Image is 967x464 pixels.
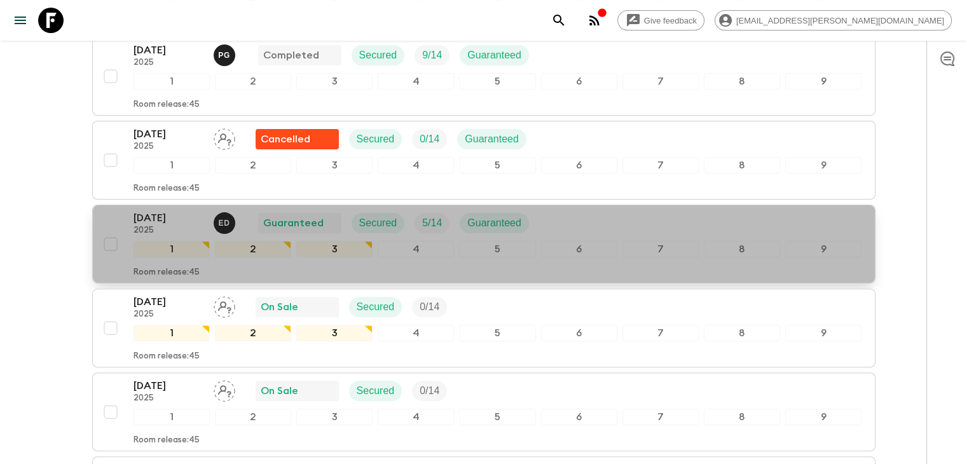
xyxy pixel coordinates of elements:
div: Secured [352,213,405,233]
div: 2 [215,241,291,257]
div: 3 [296,325,373,341]
div: 6 [541,409,617,425]
p: 2025 [134,142,203,152]
div: 1 [134,241,210,257]
button: search adventures [546,8,572,33]
p: Guaranteed [465,132,519,147]
button: [DATE]2025Patricia GutierrezCompletedSecuredTrip FillGuaranteed123456789Room release:45 [92,37,875,116]
p: 5 / 14 [422,215,442,231]
div: 4 [378,73,454,90]
div: 3 [296,157,373,174]
div: Trip Fill [412,297,447,317]
button: [DATE]2025Assign pack leaderOn SaleSecuredTrip Fill123456789Room release:45 [92,372,875,451]
div: 8 [704,73,780,90]
div: Secured [349,297,402,317]
div: 6 [541,325,617,341]
div: Trip Fill [415,45,449,65]
p: Guaranteed [263,215,324,231]
div: Secured [352,45,405,65]
div: Secured [349,129,402,149]
div: 1 [134,409,210,425]
button: [DATE]2025Assign pack leaderFlash Pack cancellationSecuredTrip FillGuaranteed123456789Room releas... [92,121,875,200]
p: Guaranteed [467,48,521,63]
div: 2 [215,409,291,425]
p: [DATE] [134,210,203,226]
p: 0 / 14 [420,132,439,147]
div: 8 [704,325,780,341]
div: 1 [134,325,210,341]
p: 2025 [134,58,203,68]
span: Ernesto Deciga Alcàntara [214,216,238,226]
p: Room release: 45 [134,184,200,194]
div: 7 [622,409,699,425]
div: 8 [704,241,780,257]
a: Give feedback [617,10,704,31]
div: 5 [459,73,535,90]
button: [DATE]2025Ernesto Deciga AlcàntaraGuaranteedSecuredTrip FillGuaranteed123456789Room release:45 [92,205,875,283]
div: 6 [541,241,617,257]
div: 6 [541,73,617,90]
span: Assign pack leader [214,384,235,394]
p: Secured [357,132,395,147]
div: Secured [349,381,402,401]
div: Trip Fill [412,381,447,401]
div: 7 [622,325,699,341]
div: 9 [785,73,861,90]
p: On Sale [261,383,298,399]
p: [DATE] [134,294,203,310]
div: 5 [459,409,535,425]
div: 2 [215,157,291,174]
div: 2 [215,73,291,90]
p: 0 / 14 [420,383,439,399]
span: Patricia Gutierrez [214,48,238,58]
div: 5 [459,157,535,174]
div: 4 [378,241,454,257]
span: Assign pack leader [214,300,235,310]
div: 3 [296,73,373,90]
p: Room release: 45 [134,268,200,278]
p: 2025 [134,310,203,320]
div: 4 [378,325,454,341]
p: Room release: 45 [134,435,200,446]
p: Secured [359,48,397,63]
div: Trip Fill [415,213,449,233]
button: ED [214,212,238,234]
p: Cancelled [261,132,310,147]
div: 1 [134,73,210,90]
p: E D [219,218,230,228]
p: 9 / 14 [422,48,442,63]
p: On Sale [261,299,298,315]
div: 4 [378,409,454,425]
p: [DATE] [134,378,203,393]
div: 7 [622,73,699,90]
div: 9 [785,157,861,174]
div: 4 [378,157,454,174]
button: [DATE]2025Assign pack leaderOn SaleSecuredTrip Fill123456789Room release:45 [92,289,875,367]
div: [EMAIL_ADDRESS][PERSON_NAME][DOMAIN_NAME] [715,10,952,31]
div: 5 [459,241,535,257]
div: 8 [704,409,780,425]
p: [DATE] [134,43,203,58]
div: Trip Fill [412,129,447,149]
div: 5 [459,325,535,341]
div: 8 [704,157,780,174]
p: Guaranteed [467,215,521,231]
p: Secured [357,383,395,399]
div: 3 [296,409,373,425]
div: Flash Pack cancellation [256,129,339,149]
div: 7 [622,157,699,174]
p: [DATE] [134,126,203,142]
span: Give feedback [637,16,704,25]
button: menu [8,8,33,33]
div: 7 [622,241,699,257]
p: Completed [263,48,319,63]
div: 3 [296,241,373,257]
p: 2025 [134,226,203,236]
span: [EMAIL_ADDRESS][PERSON_NAME][DOMAIN_NAME] [729,16,951,25]
div: 9 [785,409,861,425]
span: Assign pack leader [214,132,235,142]
p: 0 / 14 [420,299,439,315]
div: 6 [541,157,617,174]
div: 1 [134,157,210,174]
p: Room release: 45 [134,100,200,110]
